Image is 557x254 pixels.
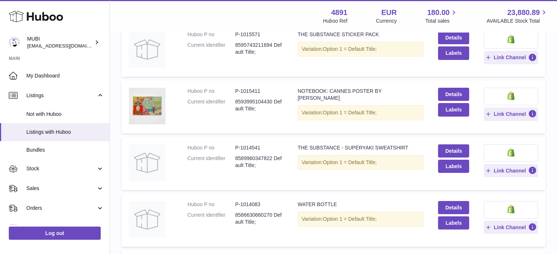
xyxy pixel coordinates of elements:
img: THE SUBSTANCE STICKER PACK [129,31,166,68]
dd: P-1015411 [235,88,283,95]
div: THE SUBSTANCE - SUPERYAKI SWEATSHIRT [298,144,424,151]
a: Details [438,31,469,44]
span: Link Channel [494,167,526,174]
a: Details [438,201,469,214]
strong: EUR [381,8,397,18]
dd: 8593995104430 Default Title; [235,98,283,112]
span: Option 1 = Default Title; [323,216,377,222]
dd: 8595743211694 Default Title; [235,42,283,56]
span: Stock [26,165,96,172]
button: Labels [438,103,469,116]
img: NOTEBOOK: CANNES POSTER BY KENDRA [129,88,166,124]
img: internalAdmin-4891@internal.huboo.com [9,37,20,48]
button: Labels [438,46,469,60]
a: 180.00 Total sales [425,8,458,24]
a: Log out [9,227,101,240]
dd: P-1014541 [235,144,283,151]
div: Currency [376,18,397,24]
button: Link Channel [484,221,538,234]
dt: Huboo P no [187,201,235,208]
dt: Current identifier [187,212,235,225]
img: WATER BOTTLE [129,201,166,238]
a: Details [438,144,469,158]
img: shopify-small.png [507,91,515,100]
dt: Huboo P no [187,144,235,151]
span: Orders [26,205,96,212]
div: Variation: [298,155,424,170]
span: 180.00 [427,8,449,18]
div: Variation: [298,42,424,57]
span: Link Channel [494,111,526,117]
img: shopify-small.png [507,205,515,213]
div: Variation: [298,212,424,227]
span: My Dashboard [26,72,104,79]
span: Option 1 = Default Title; [323,46,377,52]
span: Usage [26,224,104,231]
dt: Huboo P no [187,31,235,38]
div: WATER BOTTLE [298,201,424,208]
span: Bundles [26,147,104,153]
dt: Current identifier [187,98,235,112]
dt: Huboo P no [187,88,235,95]
dd: P-1014083 [235,201,283,208]
span: Sales [26,185,96,192]
span: Listings with Huboo [26,129,104,136]
a: 23,880.89 AVAILABLE Stock Total [486,8,548,24]
a: Details [438,88,469,101]
span: Listings [26,92,96,99]
div: NOTEBOOK: CANNES POSTER BY [PERSON_NAME] [298,88,424,102]
div: MUBI [27,35,93,49]
div: Huboo Ref [323,18,348,24]
button: Labels [438,160,469,173]
dt: Current identifier [187,155,235,169]
span: Total sales [425,18,458,24]
img: THE SUBSTANCE - SUPERYAKI SWEATSHIRT [129,144,166,181]
img: shopify-small.png [507,148,515,157]
dd: 8589960347822 Default Title; [235,155,283,169]
span: AVAILABLE Stock Total [486,18,548,24]
dt: Current identifier [187,42,235,56]
span: 23,880.89 [507,8,540,18]
dd: 8586630660270 Default Title; [235,212,283,225]
span: Link Channel [494,54,526,61]
div: Variation: [298,105,424,120]
span: Not with Huboo [26,111,104,118]
span: Link Channel [494,224,526,231]
span: Option 1 = Default Title; [323,159,377,165]
dd: P-1015571 [235,31,283,38]
button: Link Channel [484,107,538,121]
span: [EMAIL_ADDRESS][DOMAIN_NAME] [27,43,108,49]
button: Labels [438,216,469,230]
button: Link Channel [484,164,538,177]
div: THE SUBSTANCE STICKER PACK [298,31,424,38]
button: Link Channel [484,51,538,64]
strong: 4891 [331,8,348,18]
img: shopify-small.png [507,35,515,43]
span: Option 1 = Default Title; [323,110,377,115]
